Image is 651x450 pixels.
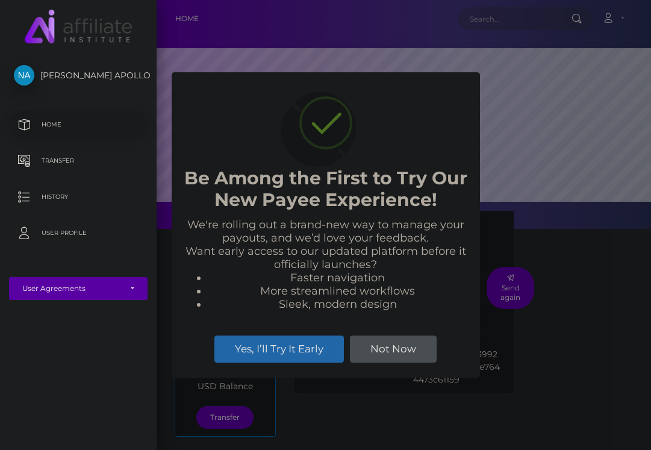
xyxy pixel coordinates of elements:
[208,284,468,298] li: More streamlined workflows
[214,336,344,362] button: Yes, I’ll Try It Early
[350,336,437,362] button: Not Now
[22,284,121,293] div: User Agreements
[14,224,143,242] p: User Profile
[14,152,143,170] p: Transfer
[184,218,468,311] div: We're rolling out a brand-new way to manage your payouts, and we’d love your feedback. Want early...
[208,271,468,284] li: Faster navigation
[14,116,143,134] p: Home
[9,70,148,81] span: [PERSON_NAME] APOLLO
[25,10,132,43] img: MassPay
[184,167,468,211] h2: Be Among the First to Try Our New Payee Experience!
[208,298,468,311] li: Sleek, modern design
[9,277,148,300] button: User Agreements
[14,188,143,206] p: History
